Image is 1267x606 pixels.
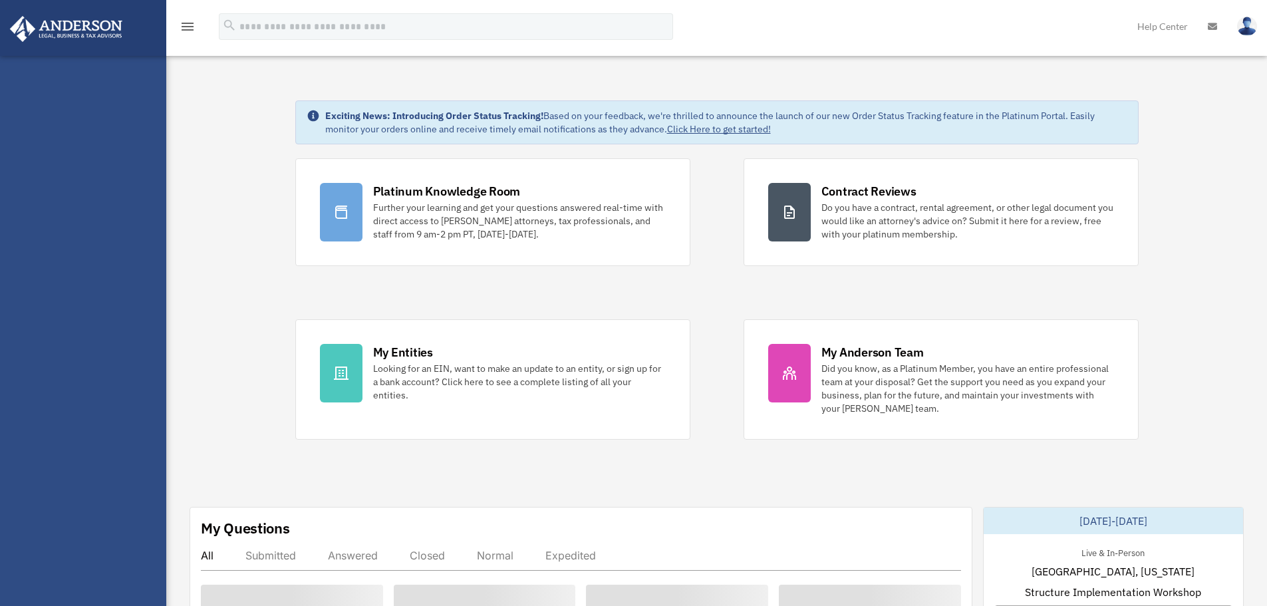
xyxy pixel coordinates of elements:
[201,549,213,562] div: All
[984,508,1243,534] div: [DATE]-[DATE]
[325,109,1127,136] div: Based on your feedback, we're thrilled to announce the launch of our new Order Status Tracking fe...
[410,549,445,562] div: Closed
[325,110,543,122] strong: Exciting News: Introducing Order Status Tracking!
[1025,584,1201,600] span: Structure Implementation Workshop
[373,344,433,361] div: My Entities
[1237,17,1257,36] img: User Pic
[821,344,924,361] div: My Anderson Team
[180,23,196,35] a: menu
[373,201,666,241] div: Further your learning and get your questions answered real-time with direct access to [PERSON_NAM...
[821,201,1114,241] div: Do you have a contract, rental agreement, or other legal document you would like an attorney's ad...
[328,549,378,562] div: Answered
[6,16,126,42] img: Anderson Advisors Platinum Portal
[295,158,690,266] a: Platinum Knowledge Room Further your learning and get your questions answered real-time with dire...
[744,319,1139,440] a: My Anderson Team Did you know, as a Platinum Member, you have an entire professional team at your...
[744,158,1139,266] a: Contract Reviews Do you have a contract, rental agreement, or other legal document you would like...
[545,549,596,562] div: Expedited
[1071,545,1155,559] div: Live & In-Person
[477,549,513,562] div: Normal
[201,518,290,538] div: My Questions
[245,549,296,562] div: Submitted
[373,183,521,200] div: Platinum Knowledge Room
[180,19,196,35] i: menu
[667,123,771,135] a: Click Here to get started!
[295,319,690,440] a: My Entities Looking for an EIN, want to make an update to an entity, or sign up for a bank accoun...
[1032,563,1195,579] span: [GEOGRAPHIC_DATA], [US_STATE]
[222,18,237,33] i: search
[373,362,666,402] div: Looking for an EIN, want to make an update to an entity, or sign up for a bank account? Click her...
[821,183,916,200] div: Contract Reviews
[821,362,1114,415] div: Did you know, as a Platinum Member, you have an entire professional team at your disposal? Get th...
